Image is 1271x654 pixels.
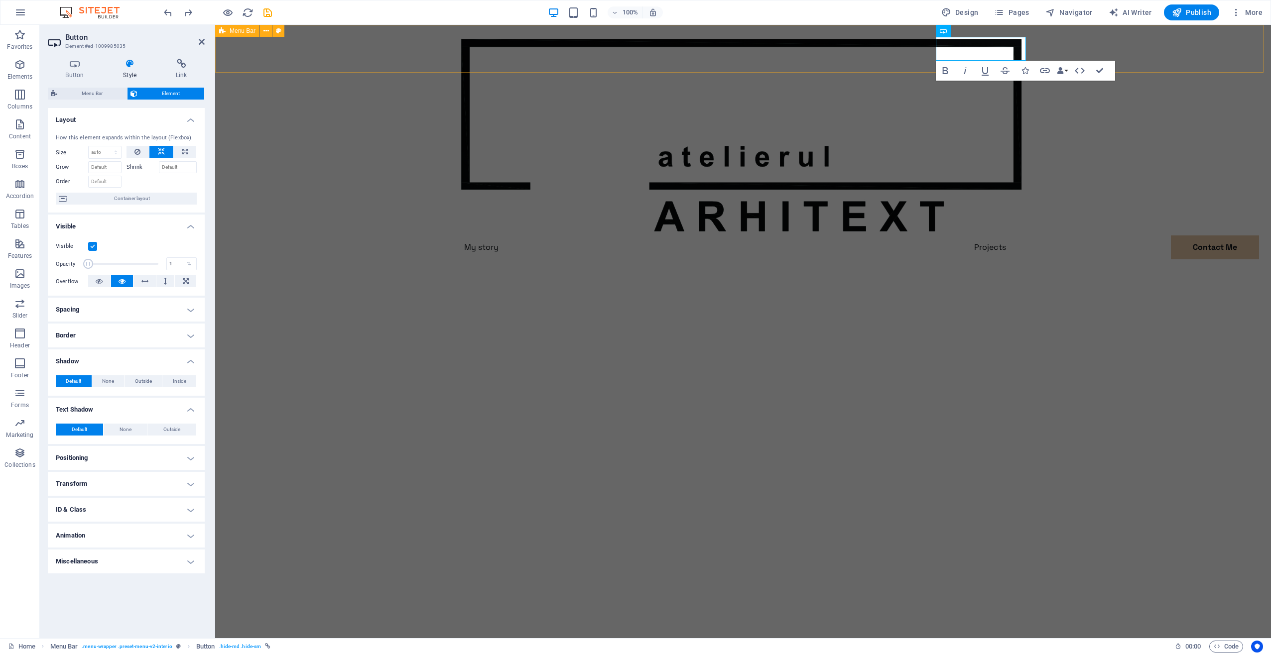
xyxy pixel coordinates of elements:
button: reload [242,6,254,18]
h4: Link [158,59,205,80]
button: undo [162,6,174,18]
span: Outside [135,375,152,387]
div: Design (Ctrl+Alt+Y) [937,4,983,20]
i: This element is a customizable preset [176,644,181,649]
button: Link [1035,61,1054,81]
i: Reload page [242,7,254,18]
button: Icons [1016,61,1034,81]
span: . hide-md .hide-sm [219,641,261,653]
span: None [120,424,131,436]
p: Footer [11,371,29,379]
span: Design [941,7,979,17]
label: Opacity [56,261,88,267]
input: Default [88,176,122,188]
span: Click to select. Double-click to edit [50,641,78,653]
nav: breadcrumb [50,641,271,653]
span: None [102,375,114,387]
button: save [261,6,273,18]
button: HTML [1070,61,1089,81]
p: Marketing [6,431,33,439]
p: Features [8,252,32,260]
button: Bold (Ctrl+B) [936,61,955,81]
p: Header [10,341,30,349]
span: More [1231,7,1263,17]
button: Data Bindings [1055,61,1069,81]
h4: Miscellaneous [48,549,205,573]
h4: Border [48,324,205,347]
button: Default [56,375,92,387]
span: Default [72,424,87,436]
span: Outside [163,424,180,436]
h4: Animation [48,524,205,547]
h4: Spacing [48,298,205,322]
i: On resize automatically adjust zoom level to fit chosen device. [648,8,657,17]
p: Boxes [12,162,28,170]
span: 00 00 [1185,641,1201,653]
button: None [104,424,147,436]
span: Publish [1172,7,1211,17]
span: Code [1214,641,1239,653]
h4: Transform [48,472,205,496]
button: Code [1209,641,1243,653]
span: Pages [994,7,1029,17]
h4: Button [48,59,106,80]
button: redo [182,6,194,18]
h4: Layout [48,108,205,126]
h6: 100% [623,6,638,18]
h4: Style [106,59,158,80]
button: Outside [147,424,196,436]
label: Shrink [127,161,159,173]
button: Default [56,424,103,436]
div: % [182,258,196,270]
button: Menu Bar [48,88,127,100]
span: Menu Bar [60,88,124,100]
button: Underline (Ctrl+U) [976,61,995,81]
h4: Visible [48,215,205,232]
p: Content [9,132,31,140]
button: Outside [125,375,162,387]
button: Click here to leave preview mode and continue editing [222,6,234,18]
img: Editor Logo [57,6,132,18]
label: Visible [56,240,88,252]
label: Size [56,150,88,155]
button: Inside [162,375,196,387]
label: Grow [56,161,88,173]
button: Italic (Ctrl+I) [956,61,975,81]
button: More [1227,4,1267,20]
p: Columns [7,103,32,110]
p: Favorites [7,43,32,51]
p: Forms [11,401,29,409]
h4: Shadow [48,349,205,367]
button: Container layout [56,193,197,205]
div: How this element expands within the layout (Flexbox). [56,134,197,142]
button: None [92,375,125,387]
i: Save (Ctrl+S) [262,7,273,18]
h6: Session time [1175,641,1201,653]
h4: Positioning [48,446,205,470]
span: Default [66,375,81,387]
button: Publish [1164,4,1219,20]
span: : [1192,643,1194,650]
h4: Text Shadow [48,398,205,416]
a: Click to cancel selection. Double-click to open Pages [8,641,35,653]
p: Elements [7,73,33,81]
label: Order [56,176,88,188]
p: Slider [12,312,28,320]
button: Navigator [1041,4,1097,20]
i: Redo: Move elements (Ctrl+Y, ⌘+Y) [182,7,194,18]
button: 100% [608,6,643,18]
span: Element [140,88,201,100]
span: Container layout [70,193,194,205]
span: AI Writer [1109,7,1152,17]
p: Accordion [6,192,34,200]
span: Click to select. Double-click to edit [196,641,215,653]
h2: Button [65,33,205,42]
span: Inside [173,375,186,387]
button: Usercentrics [1251,641,1263,653]
span: Navigator [1045,7,1093,17]
button: Element [127,88,204,100]
button: Strikethrough [996,61,1015,81]
button: Pages [990,4,1033,20]
i: This element is linked [265,644,270,649]
h3: Element #ed-1009985035 [65,42,185,51]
